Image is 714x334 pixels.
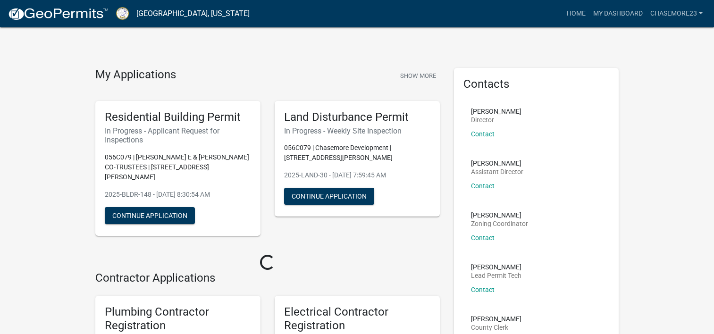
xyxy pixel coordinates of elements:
[116,7,129,20] img: Putnam County, Georgia
[471,182,495,190] a: Contact
[284,188,374,205] button: Continue Application
[105,110,251,124] h5: Residential Building Permit
[563,5,589,23] a: Home
[136,6,250,22] a: [GEOGRAPHIC_DATA], [US_STATE]
[471,316,521,322] p: [PERSON_NAME]
[471,234,495,242] a: Contact
[471,220,528,227] p: Zoning Coordinator
[105,190,251,200] p: 2025-BLDR-148 - [DATE] 8:30:54 AM
[471,324,521,331] p: County Clerk
[463,77,610,91] h5: Contacts
[471,272,521,279] p: Lead Permit Tech
[284,170,430,180] p: 2025-LAND-30 - [DATE] 7:59:45 AM
[95,271,440,285] h4: Contractor Applications
[105,207,195,224] button: Continue Application
[396,68,440,83] button: Show More
[647,5,706,23] a: chasemore23
[471,117,521,123] p: Director
[471,286,495,293] a: Contact
[284,143,430,163] p: 056C079 | Chasemore Development | [STREET_ADDRESS][PERSON_NAME]
[471,130,495,138] a: Contact
[471,160,523,167] p: [PERSON_NAME]
[284,110,430,124] h5: Land Disturbance Permit
[471,212,528,218] p: [PERSON_NAME]
[105,152,251,182] p: 056C079 | [PERSON_NAME] E & [PERSON_NAME] CO-TRUSTEES | [STREET_ADDRESS][PERSON_NAME]
[284,305,430,333] h5: Electrical Contractor Registration
[105,126,251,144] h6: In Progress - Applicant Request for Inspections
[471,264,521,270] p: [PERSON_NAME]
[589,5,647,23] a: My Dashboard
[471,108,521,115] p: [PERSON_NAME]
[284,126,430,135] h6: In Progress - Weekly Site Inspection
[471,168,523,175] p: Assistant Director
[95,68,176,82] h4: My Applications
[105,305,251,333] h5: Plumbing Contractor Registration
